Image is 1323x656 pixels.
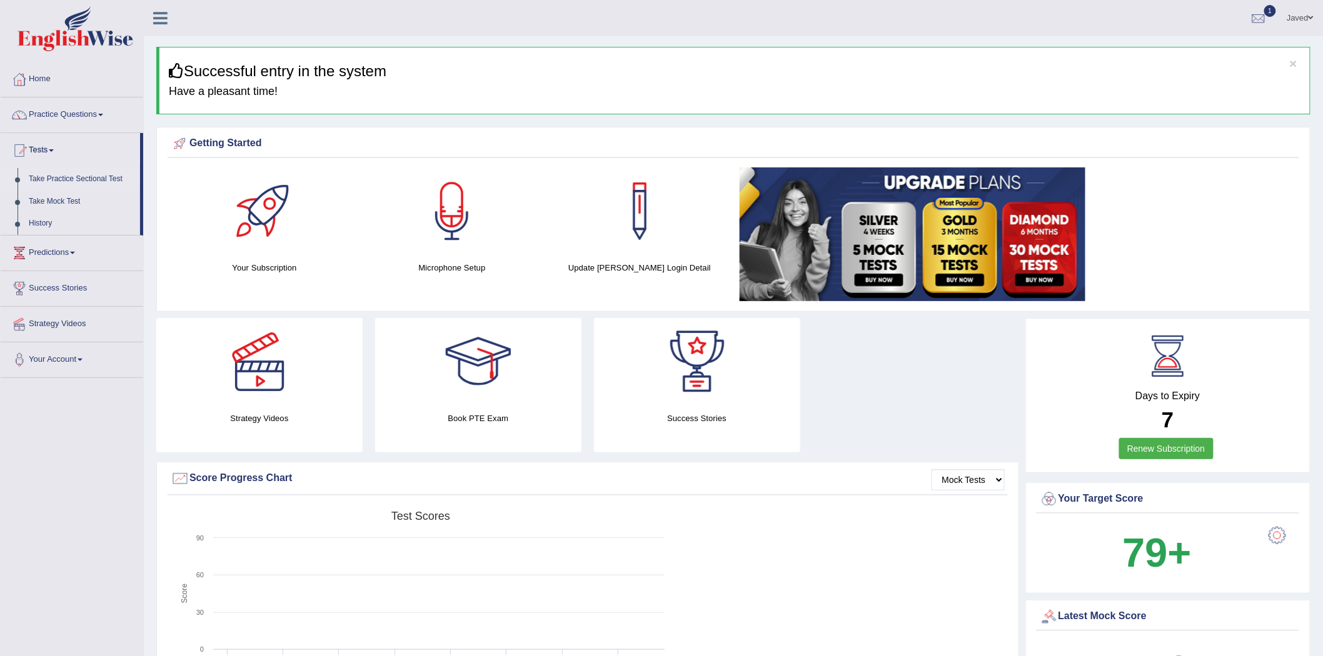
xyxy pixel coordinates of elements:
[391,510,450,522] tspan: Test scores
[1119,438,1214,459] a: Renew Subscription
[1040,390,1297,402] h4: Days to Expiry
[1,236,143,267] a: Predictions
[200,645,204,653] text: 0
[1,62,143,93] a: Home
[1162,407,1174,432] b: 7
[1,342,143,374] a: Your Account
[1040,607,1297,626] div: Latest Mock Score
[1040,490,1297,509] div: Your Target Score
[1,271,143,302] a: Success Stories
[375,412,581,425] h4: Book PTE Exam
[1123,530,1192,575] b: 79+
[1,307,143,338] a: Strategy Videos
[180,584,189,604] tspan: Score
[552,261,727,274] h4: Update [PERSON_NAME] Login Detail
[177,261,352,274] h4: Your Subscription
[169,86,1300,98] h4: Have a pleasant time!
[1,97,143,129] a: Practice Questions
[196,534,204,542] text: 90
[594,412,800,425] h4: Success Stories
[23,191,140,213] a: Take Mock Test
[169,63,1300,79] h3: Successful entry in the system
[156,412,363,425] h4: Strategy Videos
[196,571,204,579] text: 60
[23,212,140,235] a: History
[1264,5,1277,17] span: 1
[23,168,140,191] a: Take Practice Sectional Test
[740,167,1085,301] img: small5.jpg
[1,133,140,164] a: Tests
[171,469,1005,488] div: Score Progress Chart
[171,134,1296,153] div: Getting Started
[365,261,540,274] h4: Microphone Setup
[196,609,204,616] text: 30
[1290,57,1297,70] button: ×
